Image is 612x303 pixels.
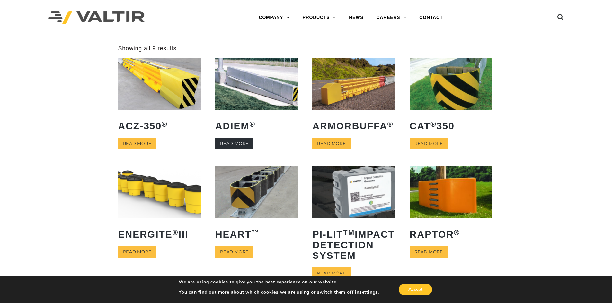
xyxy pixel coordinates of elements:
[410,246,448,258] a: Read more about “RAPTOR®”
[179,290,379,295] p: You can find out more about which cookies we are using or switch them off in .
[312,58,395,136] a: ArmorBuffa®
[430,120,437,128] sup: ®
[410,58,492,136] a: CAT®350
[215,166,298,244] a: HEART™
[410,116,492,136] h2: CAT 350
[312,116,395,136] h2: ArmorBuffa
[48,11,145,24] img: Valtir
[118,138,156,149] a: Read more about “ACZ-350®”
[399,284,432,295] button: Accept
[215,58,298,136] a: ADIEM®
[413,11,449,24] a: CONTACT
[454,229,460,237] sup: ®
[370,11,413,24] a: CAREERS
[410,166,492,244] a: RAPTOR®
[118,166,201,244] a: ENERGITE®III
[215,116,298,136] h2: ADIEM
[312,138,350,149] a: Read more about “ArmorBuffa®”
[215,246,253,258] a: Read more about “HEART™”
[343,229,355,237] sup: TM
[387,120,394,128] sup: ®
[162,120,168,128] sup: ®
[215,138,253,149] a: Read more about “ADIEM®”
[359,290,378,295] button: settings
[173,229,179,237] sup: ®
[312,224,395,265] h2: PI-LIT Impact Detection System
[410,224,492,244] h2: RAPTOR
[118,58,201,136] a: ACZ-350®
[296,11,342,24] a: PRODUCTS
[252,11,296,24] a: COMPANY
[118,246,156,258] a: Read more about “ENERGITE® III”
[118,224,201,244] h2: ENERGITE III
[215,224,298,244] h2: HEART
[312,267,350,279] a: Read more about “PI-LITTM Impact Detection System”
[410,138,448,149] a: Read more about “CAT® 350”
[312,166,395,265] a: PI-LITTMImpact Detection System
[118,45,177,52] p: Showing all 9 results
[250,120,256,128] sup: ®
[179,279,379,285] p: We are using cookies to give you the best experience on our website.
[252,229,260,237] sup: ™
[342,11,370,24] a: NEWS
[118,116,201,136] h2: ACZ-350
